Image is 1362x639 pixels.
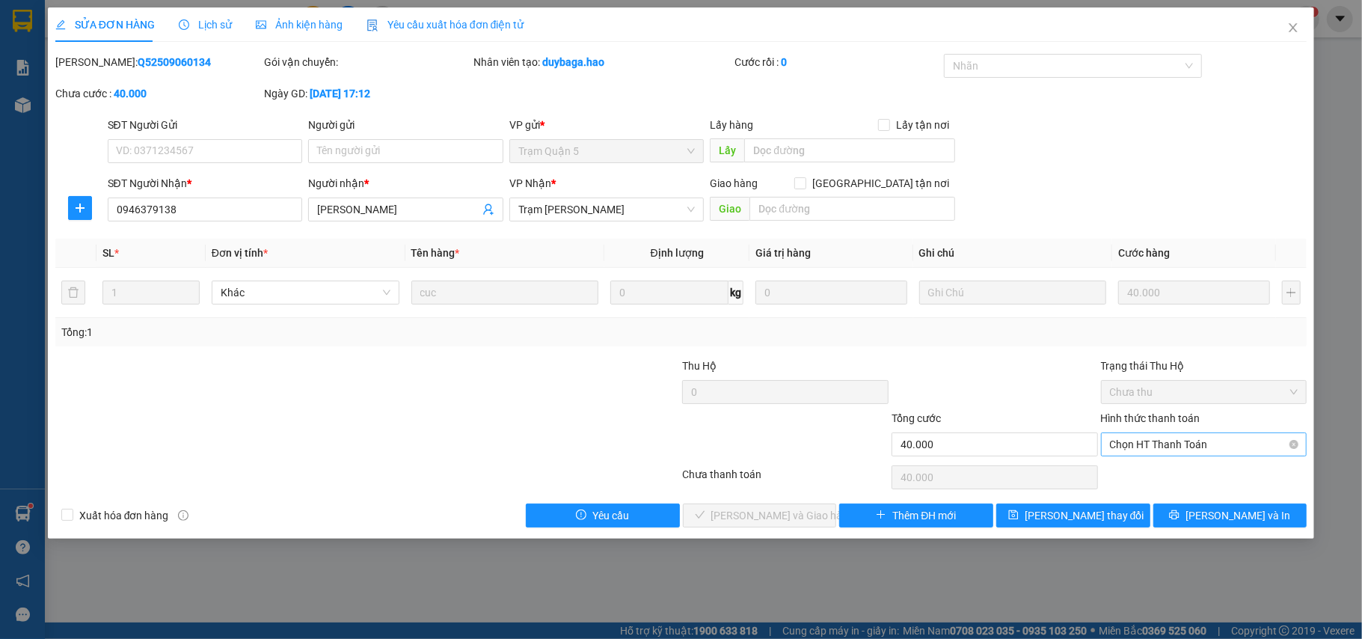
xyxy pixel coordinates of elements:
[1289,440,1298,449] span: close-circle
[19,108,282,133] b: GỬI : Trạm [PERSON_NAME]
[913,239,1113,268] th: Ghi chú
[1169,510,1180,522] span: printer
[710,119,753,131] span: Lấy hàng
[681,466,890,492] div: Chưa thanh toán
[890,117,955,133] span: Lấy tận nơi
[108,117,303,133] div: SĐT Người Gửi
[55,19,66,30] span: edit
[411,247,460,259] span: Tên hàng
[509,177,551,189] span: VP Nhận
[1282,281,1301,305] button: plus
[179,19,232,31] span: Lịch sử
[308,117,503,133] div: Người gửi
[411,281,599,305] input: VD: Bàn, Ghế
[1110,381,1298,403] span: Chưa thu
[710,197,749,221] span: Giao
[1153,504,1307,528] button: printer[PERSON_NAME] và In
[138,56,211,68] b: Q52509060134
[221,281,390,304] span: Khác
[73,507,175,524] span: Xuất hóa đơn hàng
[576,510,586,522] span: exclamation-circle
[102,247,114,259] span: SL
[1110,433,1298,456] span: Chọn HT Thanh Toán
[755,247,811,259] span: Giá trị hàng
[755,281,907,305] input: 0
[366,19,378,31] img: icon
[114,88,147,100] b: 40.000
[876,510,886,522] span: plus
[61,324,527,340] div: Tổng: 1
[919,281,1107,305] input: Ghi Chú
[781,56,787,68] b: 0
[996,504,1150,528] button: save[PERSON_NAME] thay đổi
[592,507,629,524] span: Yêu cầu
[1185,507,1290,524] span: [PERSON_NAME] và In
[518,140,696,162] span: Trạm Quận 5
[744,138,955,162] input: Dọc đường
[892,507,956,524] span: Thêm ĐH mới
[55,19,155,31] span: SỬA ĐƠN HÀNG
[682,360,717,372] span: Thu Hộ
[310,88,370,100] b: [DATE] 17:12
[108,175,303,192] div: SĐT Người Nhận
[140,37,625,55] li: 26 Phó Cơ Điều, Phường 12
[526,504,680,528] button: exclamation-circleYêu cầu
[366,19,524,31] span: Yêu cầu xuất hóa đơn điện tử
[1118,247,1170,259] span: Cước hàng
[892,412,941,424] span: Tổng cước
[482,204,494,215] span: user-add
[749,197,955,221] input: Dọc đường
[509,117,705,133] div: VP gửi
[1272,7,1314,49] button: Close
[728,281,743,305] span: kg
[734,54,941,70] div: Cước rồi :
[542,56,604,68] b: duybaga.hao
[178,510,188,521] span: info-circle
[710,138,744,162] span: Lấy
[308,175,503,192] div: Người nhận
[264,54,470,70] div: Gói vận chuyển:
[473,54,731,70] div: Nhân viên tạo:
[1101,358,1307,374] div: Trạng thái Thu Hộ
[212,247,268,259] span: Đơn vị tính
[710,177,758,189] span: Giao hàng
[1118,281,1269,305] input: 0
[55,85,262,102] div: Chưa cước :
[806,175,955,192] span: [GEOGRAPHIC_DATA] tận nơi
[264,85,470,102] div: Ngày GD:
[68,196,92,220] button: plus
[256,19,266,30] span: picture
[1025,507,1144,524] span: [PERSON_NAME] thay đổi
[839,504,993,528] button: plusThêm ĐH mới
[140,55,625,74] li: Hotline: 02839552959
[518,198,696,221] span: Trạm Tắc Vân
[55,54,262,70] div: [PERSON_NAME]:
[179,19,189,30] span: clock-circle
[61,281,85,305] button: delete
[256,19,343,31] span: Ảnh kiện hàng
[1008,510,1019,522] span: save
[19,19,93,94] img: logo.jpg
[69,202,91,214] span: plus
[1287,22,1299,34] span: close
[1101,412,1200,424] label: Hình thức thanh toán
[683,504,837,528] button: check[PERSON_NAME] và Giao hàng
[651,247,704,259] span: Định lượng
